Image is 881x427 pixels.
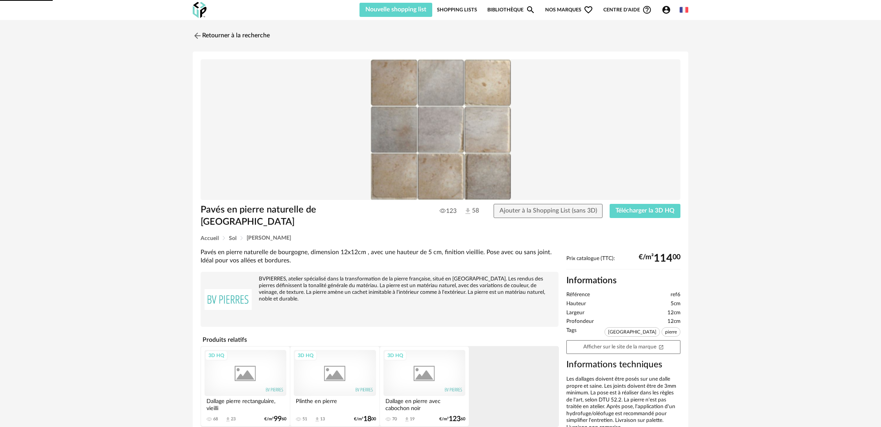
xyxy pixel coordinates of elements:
[662,327,680,337] span: pierre
[616,207,675,214] span: Télécharger la 3D HQ
[566,301,586,308] span: Hauteur
[566,359,680,370] h3: Informations techniques
[566,255,680,270] div: Prix catalogue (TTC):
[566,275,680,286] h2: Informations
[193,2,206,18] img: OXP
[201,236,219,241] span: Accueil
[639,255,680,262] div: €/m² 00
[566,327,577,339] span: Tags
[247,235,291,241] span: [PERSON_NAME]
[193,27,270,44] a: Retourner à la recherche
[566,310,584,317] span: Largeur
[658,344,664,349] span: Open In New icon
[605,327,660,337] span: [GEOGRAPHIC_DATA]
[566,318,594,325] span: Profondeur
[264,416,286,422] div: €/m² 60
[667,318,680,325] span: 12cm
[294,350,317,361] div: 3D HQ
[205,396,286,412] div: Dallage pierre rectangulaire, vieilli
[205,350,228,361] div: 3D HQ
[205,276,555,302] div: BVPIERRES, atelier spécialisé dans la transformation de la pierre française, situé en [GEOGRAPHIC...
[667,310,680,317] span: 12cm
[320,416,325,422] div: 13
[354,416,376,422] div: €/m² 00
[671,301,680,308] span: 5cm
[526,5,535,15] span: Magnify icon
[294,396,376,412] div: Plinthe en pierre
[404,416,410,422] span: Download icon
[225,416,231,422] span: Download icon
[359,3,432,17] button: Nouvelle shopping list
[494,204,603,218] button: Ajouter à la Shopping List (sans 3D)
[201,334,558,346] h4: Produits relatifs
[440,207,457,215] span: 123
[437,3,477,17] a: Shopping Lists
[662,5,671,15] span: Account Circle icon
[205,276,252,323] img: brand logo
[671,291,680,299] span: ref6
[545,3,593,17] span: Nos marques
[383,396,465,412] div: Dallage en pierre avec cabochon noir
[314,416,320,422] span: Download icon
[213,416,218,422] div: 68
[654,255,673,262] span: 114
[410,416,415,422] div: 19
[201,235,680,241] div: Breadcrumb
[201,346,290,426] a: 3D HQ Dallage pierre rectangulaire, vieilli 68 Download icon 23 €/m²9960
[365,6,426,13] span: Nouvelle shopping list
[449,416,461,422] span: 123
[392,416,397,422] div: 70
[439,416,465,422] div: €/m² 60
[680,5,688,14] img: fr
[380,346,469,426] a: 3D HQ Dallage en pierre avec cabochon noir 70 Download icon 19 €/m²12360
[566,340,680,354] a: Afficher sur le site de la marqueOpen In New icon
[229,236,236,241] span: Sol
[662,5,675,15] span: Account Circle icon
[603,5,652,15] span: Centre d'aideHelp Circle Outline icon
[384,350,407,361] div: 3D HQ
[193,31,202,40] img: svg+xml;base64,PHN2ZyB3aWR0aD0iMjQiIGhlaWdodD0iMjQiIHZpZXdCb3g9IjAgMCAyNCAyNCIgZmlsbD0ibm9uZSIgeG...
[201,204,396,228] h1: Pavés en pierre naturelle de [GEOGRAPHIC_DATA]
[290,346,379,426] a: 3D HQ Plinthe en pierre 51 Download icon 13 €/m²1800
[584,5,593,15] span: Heart Outline icon
[566,291,590,299] span: Référence
[201,59,680,200] img: Product pack shot
[201,248,558,265] div: Pavés en pierre naturelle de bourgogne, dimension 12x12cm , avec une hauteur de 5 cm, finition vi...
[363,416,371,422] span: 18
[499,207,597,214] span: Ajouter à la Shopping List (sans 3D)
[274,416,282,422] span: 99
[642,5,652,15] span: Help Circle Outline icon
[464,207,472,215] img: Téléchargements
[302,416,307,422] div: 51
[464,207,479,215] span: 58
[487,3,535,17] a: BibliothèqueMagnify icon
[610,204,680,218] button: Télécharger la 3D HQ
[231,416,236,422] div: 23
